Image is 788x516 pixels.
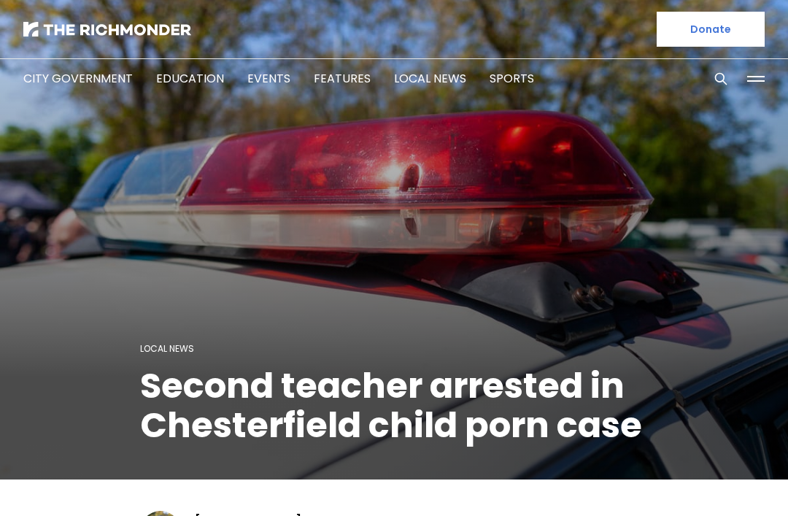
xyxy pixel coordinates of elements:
[23,22,191,36] img: The Richmonder
[394,70,466,87] a: Local News
[140,342,194,355] a: Local News
[664,444,788,516] iframe: portal-trigger
[657,12,765,47] a: Donate
[710,68,732,90] button: Search this site
[156,70,224,87] a: Education
[247,70,290,87] a: Events
[490,70,534,87] a: Sports
[140,366,648,445] h1: Second teacher arrested in Chesterfield child porn case
[314,70,371,87] a: Features
[23,70,133,87] a: City Government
